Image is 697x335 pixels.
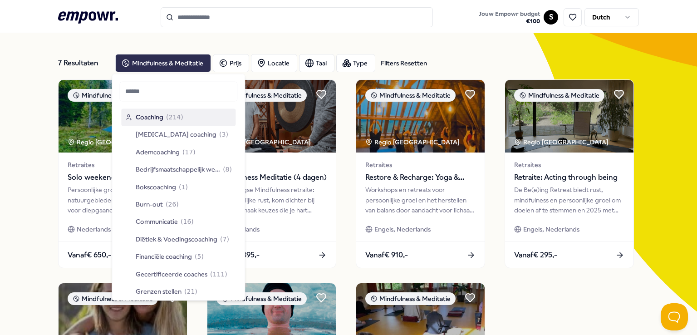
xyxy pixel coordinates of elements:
span: Bokscoaching [136,182,176,192]
span: Ademcoaching [136,147,180,157]
button: Jouw Empowr budget€100 [477,9,542,27]
span: Grenzen stellen [136,286,182,296]
span: Retraites [68,160,178,170]
span: Engels, Nederlands [523,224,579,234]
div: Regio [GEOGRAPHIC_DATA] [365,137,461,147]
button: Locatie [251,54,297,72]
span: Bedrijfsmaatschappelijk werk [136,165,220,175]
span: Solo weekend [68,172,178,183]
span: € 100 [479,18,540,25]
div: Mindfulness & Meditatie [365,89,456,102]
button: Mindfulness & Meditatie [115,54,211,72]
div: Regio [GEOGRAPHIC_DATA] [216,137,312,147]
span: Nederlands [77,224,111,234]
a: package imageMindfulness & MeditatieRegio [GEOGRAPHIC_DATA] RetraitesRestore & Recharge: Yoga & M... [356,79,485,268]
span: ( 17 ) [182,147,196,157]
div: Mindfulness & Meditatie [68,292,158,305]
span: Retraites [216,160,327,170]
span: Gecertificeerde coaches [136,269,207,279]
span: Vanaf € 295,- [514,249,557,261]
div: Mindfulness & Meditatie [514,89,604,102]
span: Diëtiek & Voedingscoaching [136,234,217,244]
div: Suggestions [119,107,237,296]
iframe: Help Scout Beacon - Open [661,303,688,330]
span: Retraites [365,160,476,170]
a: package imageMindfulness & MeditatieRegio [GEOGRAPHIC_DATA] RetraitesSolo weekendPersoonlijke gro... [58,79,187,268]
span: ( 1 ) [179,182,188,192]
span: Restore & Recharge: Yoga & Meditatie [365,172,476,183]
span: ( 8 ) [223,165,232,175]
div: Regio [GEOGRAPHIC_DATA] [68,137,163,147]
span: Retraites [514,160,624,170]
div: Mindfulness & Meditatie [216,292,307,305]
span: Vanaf € 650,- [68,249,111,261]
span: ( 16 ) [181,217,194,227]
span: Engels, Nederlands [374,224,431,234]
div: Meerdaagse Mindfulness retraite: vind innerlijke rust, kom dichter bij jezelf en maak keuzes die ... [216,185,327,215]
span: ( 111 ) [210,269,227,279]
span: ( 7 ) [220,234,229,244]
div: Persoonlijke groei in stille natuurgebieden, zonder afleiding, voor diepgaande transformatie. [68,185,178,215]
span: ( 3 ) [219,130,228,140]
button: S [544,10,558,25]
div: De Be(e)ing Retreat biedt rust, mindfulness en persoonlijke groei om doelen af te stemmen en 2025... [514,185,624,215]
button: Prijs [213,54,249,72]
span: Financiële coaching [136,252,192,262]
div: Mindfulness & Meditatie [68,89,158,102]
span: ( 214 ) [166,112,183,122]
span: Burn-out [136,199,163,209]
div: 7 Resultaten [58,54,108,72]
button: Taal [299,54,334,72]
span: Mindfulness Meditatie (4 dagen) [216,172,327,183]
input: Search for products, categories or subcategories [161,7,433,27]
img: package image [59,80,187,153]
img: package image [356,80,485,153]
div: Filters Resetten [381,58,427,68]
span: [MEDICAL_DATA] coaching [136,130,216,140]
div: Workshops en retreats voor persoonlijke groei en het herstellen van balans door aandacht voor lic... [365,185,476,215]
img: package image [505,80,633,153]
span: ( 21 ) [184,286,197,296]
div: Regio [GEOGRAPHIC_DATA] [514,137,610,147]
span: Communicatie [136,217,178,227]
a: package imageMindfulness & MeditatieRegio [GEOGRAPHIC_DATA] RetraitesRetraite: Acting through bei... [505,79,634,268]
span: Jouw Empowr budget [479,10,540,18]
span: Vanaf € 910,- [365,249,408,261]
div: Mindfulness & Meditatie [365,292,456,305]
span: ( 5 ) [195,252,204,262]
img: package image [207,80,336,153]
button: Type [336,54,375,72]
span: ( 26 ) [166,199,179,209]
div: Mindfulness & Meditatie [216,89,307,102]
a: Jouw Empowr budget€100 [475,8,544,27]
span: Coaching [136,112,163,122]
span: Retraite: Acting through being [514,172,624,183]
a: package imageMindfulness & MeditatieRegio [GEOGRAPHIC_DATA] RetraitesMindfulness Meditatie (4 dag... [207,79,336,268]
